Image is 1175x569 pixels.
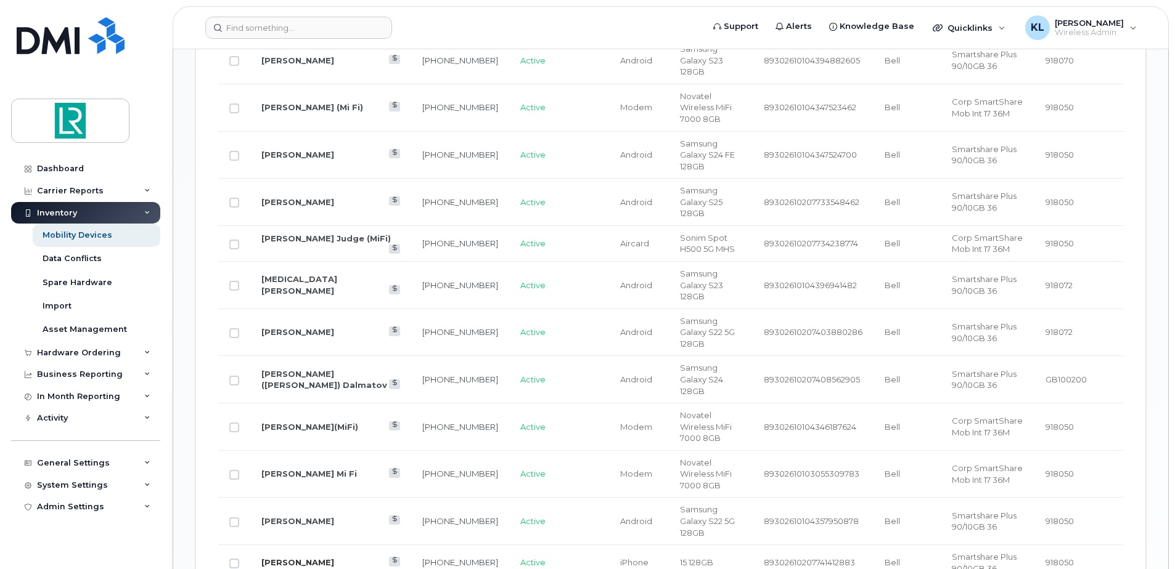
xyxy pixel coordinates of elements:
span: Bell [885,102,900,112]
a: [PHONE_NUMBER] [422,374,498,384]
span: 89302610104346187624 [764,422,856,432]
a: [PHONE_NUMBER] [422,516,498,526]
span: Novatel Wireless MiFi 7000 8GB [680,458,732,490]
a: [PHONE_NUMBER] [422,55,498,65]
a: Alerts [767,14,821,39]
span: 918072 [1046,327,1073,337]
span: Android [620,327,652,337]
a: [PHONE_NUMBER] [422,557,498,567]
span: Novatel Wireless MiFi 7000 8GB [680,91,732,124]
span: 89302610104357950878 [764,516,859,526]
span: Active [520,150,546,159]
a: [PERSON_NAME] [261,197,334,207]
a: [PERSON_NAME] ([PERSON_NAME]) Dalmatov [261,369,387,390]
span: Corp SmartShare Mob Int 17 36M [952,416,1023,437]
a: [PERSON_NAME] [261,55,334,65]
span: 89302610207733548462 [764,197,859,207]
a: Support [705,14,767,39]
span: Bell [885,150,900,159]
span: 89302610207403880286 [764,327,862,337]
span: Modem [620,102,652,112]
span: Bell [885,280,900,290]
span: Bell [885,422,900,432]
span: KL [1031,20,1044,35]
span: Bell [885,557,900,567]
span: Samsung Galaxy S25 128GB [680,185,723,218]
a: [MEDICAL_DATA][PERSON_NAME] [261,274,337,296]
a: View Last Bill [389,285,401,294]
a: View Last Bill [389,421,401,430]
a: View Last Bill [389,102,401,111]
span: 918050 [1046,516,1074,526]
span: Active [520,327,546,337]
span: Active [520,55,546,65]
a: [PHONE_NUMBER] [422,327,498,337]
span: Active [520,197,546,207]
span: Active [520,557,546,567]
div: Kasey Ledet [1017,15,1145,40]
span: Knowledge Base [840,20,914,33]
span: Support [724,20,758,33]
span: 89302610104396941482 [764,280,857,290]
a: View Last Bill [389,326,401,336]
span: 89302610104394882605 [764,55,860,65]
span: 918050 [1046,238,1074,248]
span: Android [620,280,652,290]
span: Bell [885,374,900,384]
span: Active [520,516,546,526]
span: Samsung Galaxy S23 128GB [680,268,723,301]
span: Active [520,238,546,248]
span: Active [520,102,546,112]
span: Bell [885,238,900,248]
a: Knowledge Base [821,14,923,39]
span: Smartshare Plus 90/10GB 36 [952,49,1017,71]
span: 89302610207734238774 [764,238,858,248]
input: Find something... [205,17,392,39]
a: View Last Bill [389,515,401,525]
span: Smartshare Plus 90/10GB 36 [952,191,1017,212]
a: [PERSON_NAME] [261,516,334,526]
a: [PERSON_NAME] Mi Fi [261,469,357,478]
span: 89302610207408562905 [764,374,860,384]
span: 918050 [1046,197,1074,207]
span: Active [520,422,546,432]
span: Samsung Galaxy S24 FE 128GB [680,139,735,171]
span: Android [620,197,652,207]
a: [PERSON_NAME](MiFi) [261,422,358,432]
span: Smartshare Plus 90/10GB 36 [952,510,1017,532]
a: View Last Bill [389,55,401,64]
span: iPhone [620,557,649,567]
span: 918050 [1046,557,1074,567]
span: 15 128GB [680,557,713,567]
span: 918072 [1046,280,1073,290]
span: [PERSON_NAME] [1055,18,1124,28]
span: Samsung Galaxy S22 5G 128GB [680,504,735,537]
span: Android [620,150,652,159]
a: [PHONE_NUMBER] [422,422,498,432]
span: Quicklinks [948,23,993,33]
span: Aircard [620,238,649,248]
span: Bell [885,327,900,337]
div: Quicklinks [924,15,1014,40]
a: View Last Bill [389,468,401,477]
a: [PHONE_NUMBER] [422,150,498,159]
span: Bell [885,516,900,526]
span: 89302610103055309783 [764,469,859,478]
span: Active [520,469,546,478]
span: Bell [885,469,900,478]
span: Modem [620,422,652,432]
span: 918050 [1046,422,1074,432]
span: Bell [885,197,900,207]
a: [PERSON_NAME] Judge (MiFi) [261,233,391,243]
a: [PHONE_NUMBER] [422,197,498,207]
a: View Last Bill [389,379,401,389]
a: [PERSON_NAME] [261,327,334,337]
a: View Last Bill [389,557,401,566]
span: Smartshare Plus 90/10GB 36 [952,321,1017,343]
span: Corp SmartShare Mob Int 17 36M [952,97,1023,118]
a: [PERSON_NAME] [261,557,334,567]
span: Samsung Galaxy S24 128GB [680,363,723,395]
a: [PHONE_NUMBER] [422,469,498,478]
span: Corp SmartShare Mob Int 17 36M [952,463,1023,485]
span: 918050 [1046,150,1074,159]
